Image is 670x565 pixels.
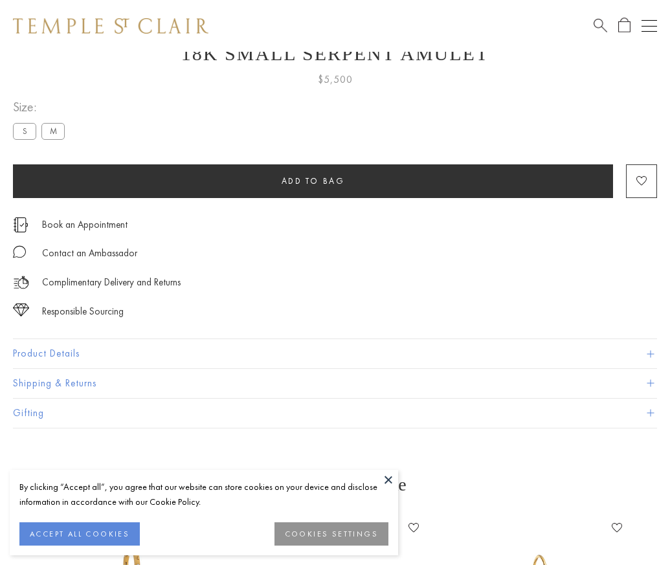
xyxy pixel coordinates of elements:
[13,245,26,258] img: MessageIcon-01_2.svg
[13,43,657,65] h1: 18K Small Serpent Amulet
[642,18,657,34] button: Open navigation
[19,480,388,509] div: By clicking “Accept all”, you agree that our website can store cookies on your device and disclos...
[13,217,28,232] img: icon_appointment.svg
[13,164,613,198] button: Add to bag
[13,274,29,291] img: icon_delivery.svg
[13,18,208,34] img: Temple St. Clair
[13,339,657,368] button: Product Details
[318,71,353,88] span: $5,500
[282,175,345,186] span: Add to bag
[13,123,36,139] label: S
[13,96,70,118] span: Size:
[42,217,128,232] a: Book an Appointment
[13,304,29,316] img: icon_sourcing.svg
[13,369,657,398] button: Shipping & Returns
[594,17,607,34] a: Search
[618,17,631,34] a: Open Shopping Bag
[41,123,65,139] label: M
[13,399,657,428] button: Gifting
[42,245,137,261] div: Contact an Ambassador
[42,274,181,291] p: Complimentary Delivery and Returns
[19,522,140,546] button: ACCEPT ALL COOKIES
[274,522,388,546] button: COOKIES SETTINGS
[42,304,124,320] div: Responsible Sourcing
